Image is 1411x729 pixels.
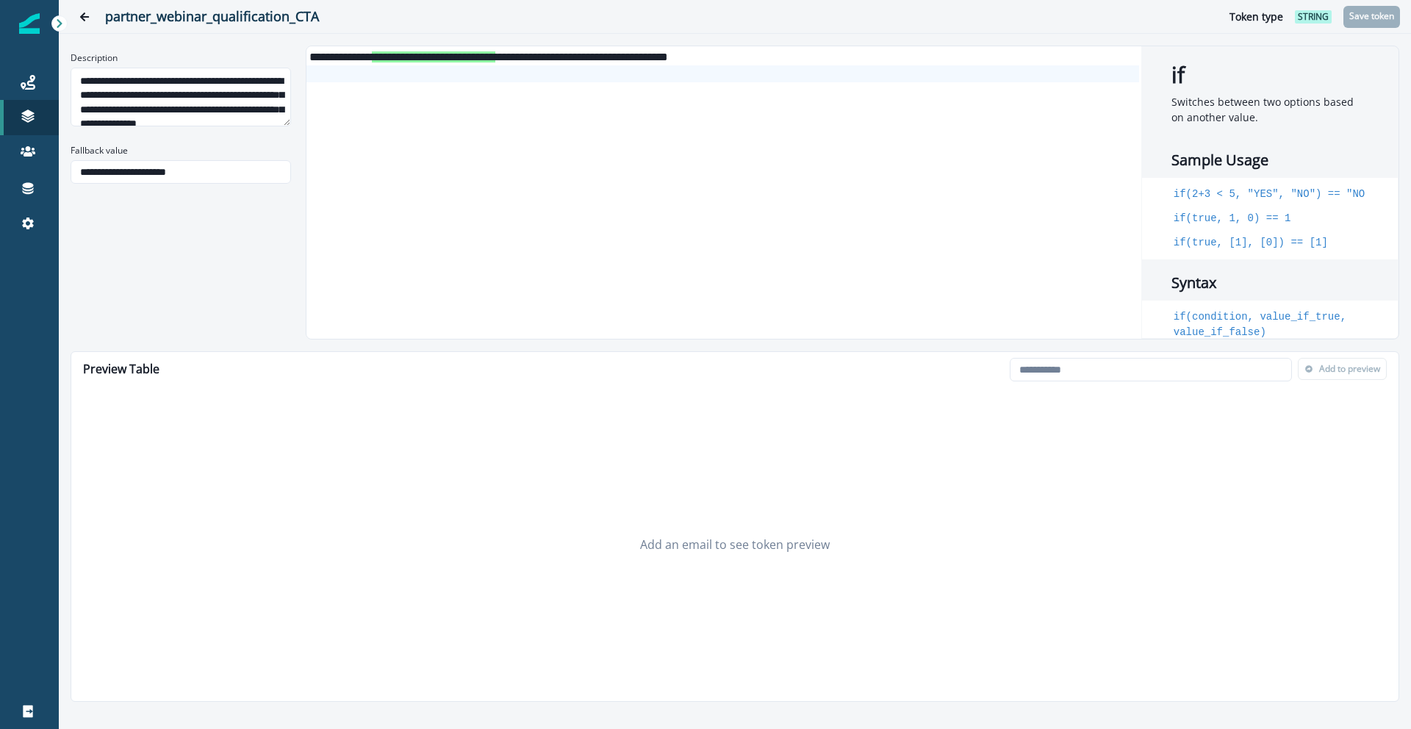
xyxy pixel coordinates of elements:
h2: Sample Usage [1142,143,1398,178]
p: Description [71,51,118,65]
button: Add to preview [1298,358,1387,380]
h2: partner_webinar_qualification_CTA [105,9,1200,25]
h2: if [1142,47,1398,88]
p: Add an email to see token preview [640,536,830,553]
p: Fallback value [71,144,128,157]
span: string [1295,10,1332,24]
p: Add to preview [1319,364,1380,374]
p: Switches between two options based on another value. [1142,94,1398,125]
p: Save token [1349,11,1394,21]
code: if(true, [1], [0]) == [1] [1171,235,1330,251]
button: Save token [1343,6,1400,28]
code: if(true, 1, 0) == 1 [1171,211,1293,226]
p: Token type [1229,9,1283,24]
h2: Syntax [1142,265,1398,301]
h2: Preview Table [77,356,165,382]
img: Inflection [19,13,40,34]
button: Go back [70,2,99,32]
code: if(condition, value_if_true, value_if_false) [1171,309,1368,340]
code: if(2+3 < 5, "YES", "NO") == "NO [1171,187,1367,202]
